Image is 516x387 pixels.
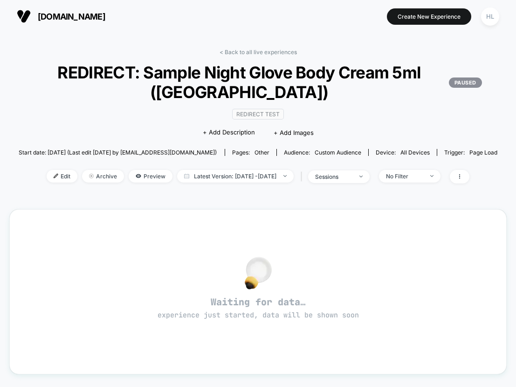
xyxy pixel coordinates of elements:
[220,49,297,56] a: < Back to all live experiences
[315,149,361,156] span: Custom Audience
[245,257,272,289] img: no_data
[47,170,77,183] span: Edit
[481,7,499,26] div: HL
[203,128,255,137] span: + Add Description
[444,149,497,156] div: Trigger:
[158,310,359,320] span: experience just started, data will be shown soon
[184,174,189,178] img: calendar
[283,175,287,177] img: end
[469,149,497,156] span: Page Load
[368,149,437,156] span: Device:
[298,170,308,183] span: |
[478,7,502,26] button: HL
[89,174,94,178] img: end
[315,173,352,180] div: sessions
[232,149,269,156] div: Pages:
[177,170,294,183] span: Latest Version: [DATE] - [DATE]
[19,149,217,156] span: Start date: [DATE] (Last edit [DATE] by [EMAIL_ADDRESS][DOMAIN_NAME])
[129,170,172,183] span: Preview
[17,9,31,23] img: Visually logo
[387,8,471,25] button: Create New Experience
[255,149,269,156] span: other
[284,149,361,156] div: Audience:
[359,176,363,177] img: end
[400,149,430,156] span: all devices
[449,77,482,88] p: PAUSED
[38,12,105,21] span: [DOMAIN_NAME]
[26,296,490,320] span: Waiting for data…
[14,9,108,24] button: [DOMAIN_NAME]
[274,129,314,136] span: + Add Images
[34,63,482,102] span: REDIRECT: Sample Night Glove Body Cream 5ml ([GEOGRAPHIC_DATA])
[82,170,124,183] span: Archive
[232,109,284,120] span: Redirect Test
[386,173,423,180] div: No Filter
[430,175,433,177] img: end
[54,174,58,178] img: edit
